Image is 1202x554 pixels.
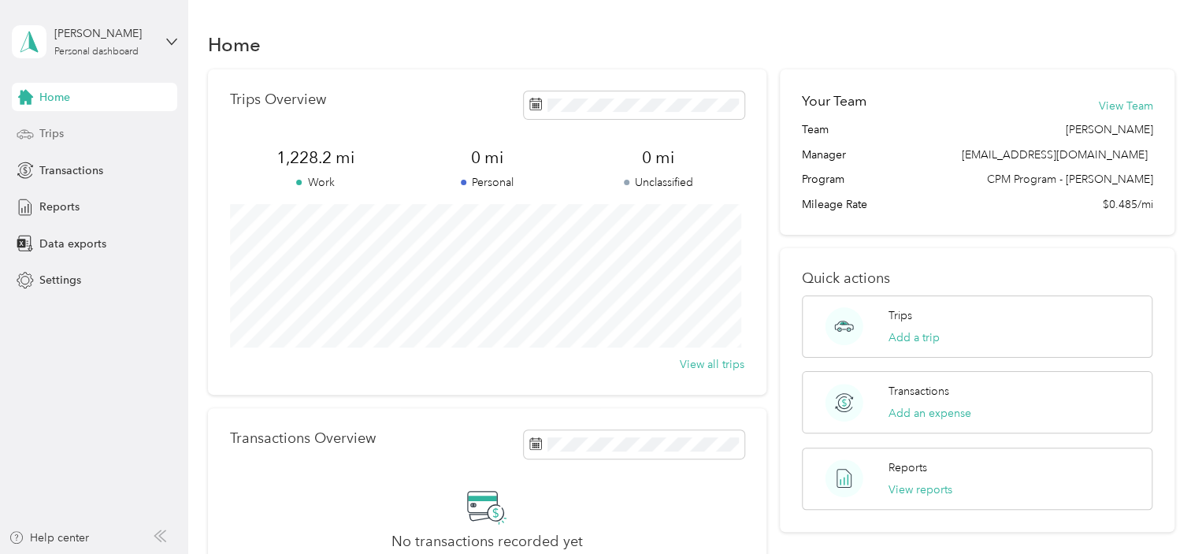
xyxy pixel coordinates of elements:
[1065,121,1152,138] span: [PERSON_NAME]
[1102,196,1152,213] span: $0.485/mi
[680,356,744,373] button: View all trips
[230,147,402,169] span: 1,228.2 mi
[39,236,106,252] span: Data exports
[401,147,573,169] span: 0 mi
[802,270,1152,287] p: Quick actions
[889,307,912,324] p: Trips
[39,272,81,288] span: Settings
[39,199,80,215] span: Reports
[802,171,844,188] span: Program
[9,530,89,546] button: Help center
[802,147,846,163] span: Manager
[573,147,744,169] span: 0 mi
[39,89,70,106] span: Home
[802,121,829,138] span: Team
[230,430,376,447] p: Transactions Overview
[889,405,971,422] button: Add an expense
[54,25,153,42] div: [PERSON_NAME]
[889,459,927,476] p: Reports
[39,125,64,142] span: Trips
[889,481,952,498] button: View reports
[889,383,949,400] p: Transactions
[802,91,866,111] h2: Your Team
[889,329,940,346] button: Add a trip
[401,174,573,191] p: Personal
[230,174,402,191] p: Work
[230,91,326,108] p: Trips Overview
[54,47,139,57] div: Personal dashboard
[1098,98,1152,114] button: View Team
[208,36,261,53] h1: Home
[39,162,103,179] span: Transactions
[391,534,583,550] h2: No transactions recorded yet
[573,174,744,191] p: Unclassified
[961,148,1147,162] span: [EMAIL_ADDRESS][DOMAIN_NAME]
[986,171,1152,188] span: CPM Program - [PERSON_NAME]
[802,196,867,213] span: Mileage Rate
[1114,466,1202,554] iframe: Everlance-gr Chat Button Frame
